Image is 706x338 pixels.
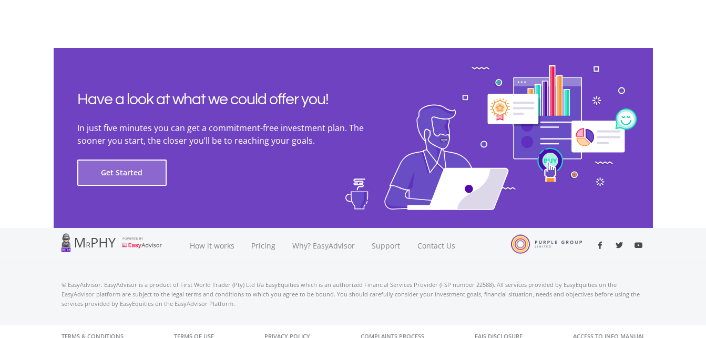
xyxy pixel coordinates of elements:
[284,228,363,263] a: Why? EasyAdvisor
[77,122,393,147] p: In just five minutes you can get a commitment-free investment plan. The sooner you start, the clo...
[409,228,465,263] a: Contact Us
[77,90,393,109] h2: Have a look at what we could offer you!
[181,228,243,263] a: How it works
[243,228,284,263] a: Pricing
[363,228,409,263] a: Support
[77,160,167,186] button: Get Started
[62,280,645,309] p: © EasyAdvisor. EasyAdvisor is a product of First World Trader (Pty) Ltd t/a EasyEquities which is...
